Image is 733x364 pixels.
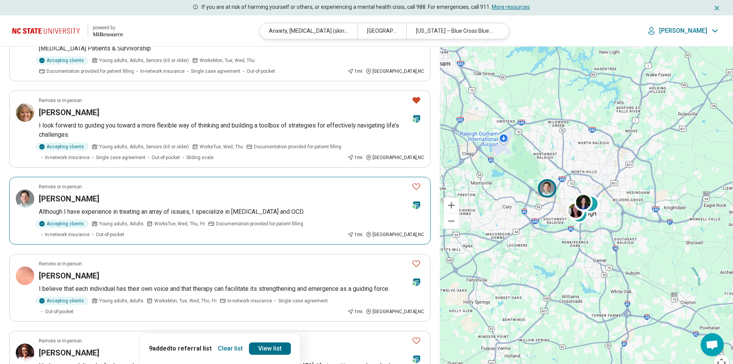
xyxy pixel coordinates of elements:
div: [GEOGRAPHIC_DATA] , NC [366,154,424,161]
h3: [PERSON_NAME] [39,193,99,204]
span: Single case agreement [191,68,240,75]
div: 1 mi [347,154,362,161]
div: [GEOGRAPHIC_DATA] , NC [366,308,424,315]
button: Dismiss [713,3,721,12]
span: Out-of-pocket [96,231,124,238]
div: [GEOGRAPHIC_DATA], [GEOGRAPHIC_DATA] [357,23,406,39]
p: I look forward to guiding you toward a more flexible way of thinking and building a toolbox of st... [39,121,424,139]
span: Works Tue, Wed, Thu [200,143,243,150]
button: Favorite [409,256,424,272]
div: 1 mi [347,231,362,238]
span: Documentation provided for patient filling [216,220,303,227]
span: Works Mon, Tue, Wed, Thu, Fri [154,297,217,304]
span: Documentation provided for patient filling [47,68,134,75]
div: Accepting clients [36,220,88,228]
span: Sliding scale [186,154,214,161]
h3: [PERSON_NAME] [39,347,99,358]
a: View list [249,342,291,355]
span: In-network insurance [227,297,272,304]
span: Single case agreement [278,297,328,304]
span: Single case agreement [96,154,145,161]
div: 1 mi [347,308,362,315]
button: Zoom in [444,198,459,213]
span: Young adults, Adults, Seniors (65 or older) [99,57,189,64]
h3: [PERSON_NAME] [39,107,99,118]
div: [GEOGRAPHIC_DATA] , NC [366,68,424,75]
button: Zoom out [444,213,459,229]
p: Remote or In-person [39,260,82,267]
div: Accepting clients [36,56,88,65]
div: Accepting clients [36,143,88,151]
h3: [PERSON_NAME] [39,270,99,281]
p: Remote or In-person [39,337,82,344]
span: In-network insurance [45,154,90,161]
span: Out-of-pocket [247,68,275,75]
p: 9 added [149,344,212,353]
div: powered by [93,24,123,31]
div: [US_STATE] – Blue Cross Blue Shield [406,23,504,39]
p: If you are at risk of harming yourself or others, or experiencing a mental health crisis, call 98... [202,3,530,11]
div: Accepting clients [36,297,88,305]
span: In-network insurance [140,68,185,75]
a: More resources [492,4,530,10]
p: Remote or In-person [39,97,82,104]
div: Open chat [701,333,724,356]
span: Young adults, Adults [99,220,144,227]
a: North Carolina State University powered by [12,22,123,40]
div: Anxiety, [MEDICAL_DATA] (skin picking), Trauma [260,23,357,39]
button: Favorite [409,92,424,108]
div: 1 mi [347,68,362,75]
span: Young adults, Adults, Seniors (65 or older) [99,143,189,150]
button: Favorite [409,179,424,195]
span: Documentation provided for patient filling [254,143,341,150]
img: North Carolina State University [12,22,83,40]
span: to referral list [170,345,212,352]
span: Young adults, Adults [99,297,144,304]
button: Favorite [409,333,424,349]
p: Although I have experience in treating an array of issues, I specialize in [MEDICAL_DATA] and OCD. [39,207,424,216]
p: [PERSON_NAME] [659,27,707,35]
p: Remote or In-person [39,183,82,190]
span: In-network insurance [45,231,90,238]
div: [GEOGRAPHIC_DATA] , NC [366,231,424,238]
p: I believe that each individual has their own voice and that therapy can facilitate its strengthen... [39,284,424,294]
span: Out-of-pocket [45,308,73,315]
span: Works Mon, Tue, Wed, Thu [200,57,255,64]
button: Clear list [215,342,246,355]
span: Out-of-pocket [152,154,180,161]
span: Works Tue, Wed, Thu, Fri [154,220,205,227]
